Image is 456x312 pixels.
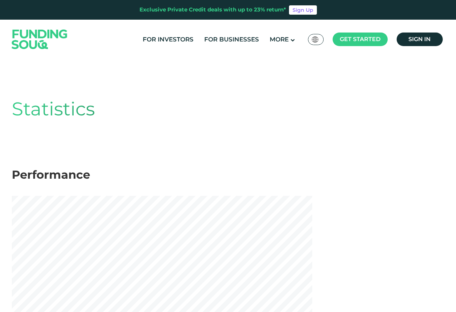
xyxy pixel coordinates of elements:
[202,34,261,45] a: For Businesses
[270,36,289,43] span: More
[408,36,431,43] span: Sign in
[12,98,445,120] h1: Statistics
[141,34,195,45] a: For Investors
[289,5,317,15] a: Sign Up
[340,36,381,43] span: Get started
[12,168,445,182] h2: Performance
[139,6,286,14] div: Exclusive Private Credit deals with up to 23% return*
[312,36,318,43] img: SA Flag
[5,21,75,57] img: Logo
[397,33,443,46] a: Sign in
